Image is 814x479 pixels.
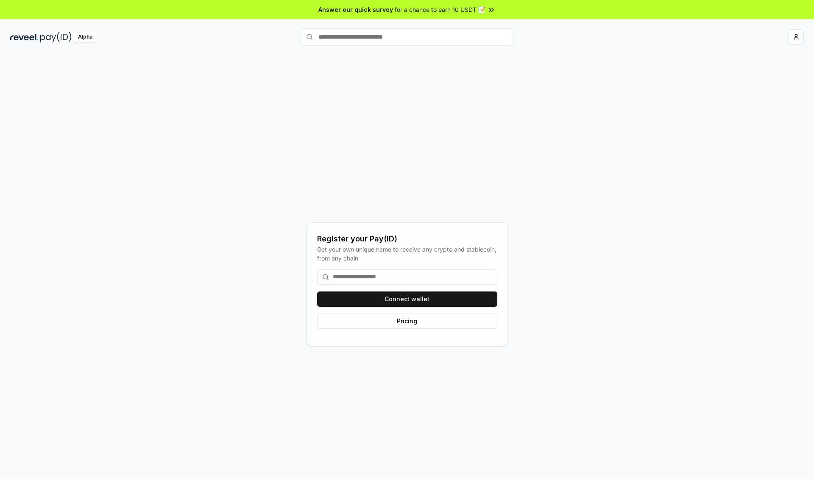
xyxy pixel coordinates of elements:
img: pay_id [40,32,72,42]
img: reveel_dark [10,32,39,42]
button: Connect wallet [317,291,497,307]
button: Pricing [317,314,497,329]
span: Answer our quick survey [318,5,393,14]
div: Get your own unique name to receive any crypto and stablecoin, from any chain [317,245,497,263]
div: Register your Pay(ID) [317,233,497,245]
span: for a chance to earn 10 USDT 📝 [395,5,485,14]
div: Alpha [73,32,97,42]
